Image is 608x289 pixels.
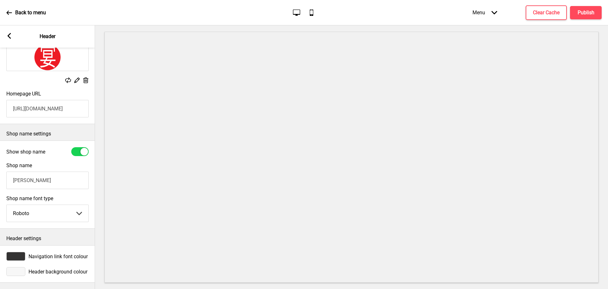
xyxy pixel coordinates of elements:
[6,91,41,97] label: Homepage URL
[6,195,89,201] label: Shop name font type
[570,6,602,19] button: Publish
[6,162,32,168] label: Shop name
[533,9,560,16] h4: Clear Cache
[6,149,45,155] label: Show shop name
[6,267,89,276] div: Header background colour
[578,9,594,16] h4: Publish
[28,269,87,275] span: Header background colour
[466,3,503,22] div: Menu
[40,33,55,40] p: Header
[6,130,89,137] p: Shop name settings
[6,235,89,242] p: Header settings
[104,32,598,283] iframe: To enrich screen reader interactions, please activate Accessibility in Grammarly extension settings
[15,9,46,16] p: Back to menu
[28,253,88,259] span: Navigation link font colour
[6,252,89,261] div: Navigation link font colour
[526,5,567,20] button: Clear Cache
[6,4,46,21] a: Back to menu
